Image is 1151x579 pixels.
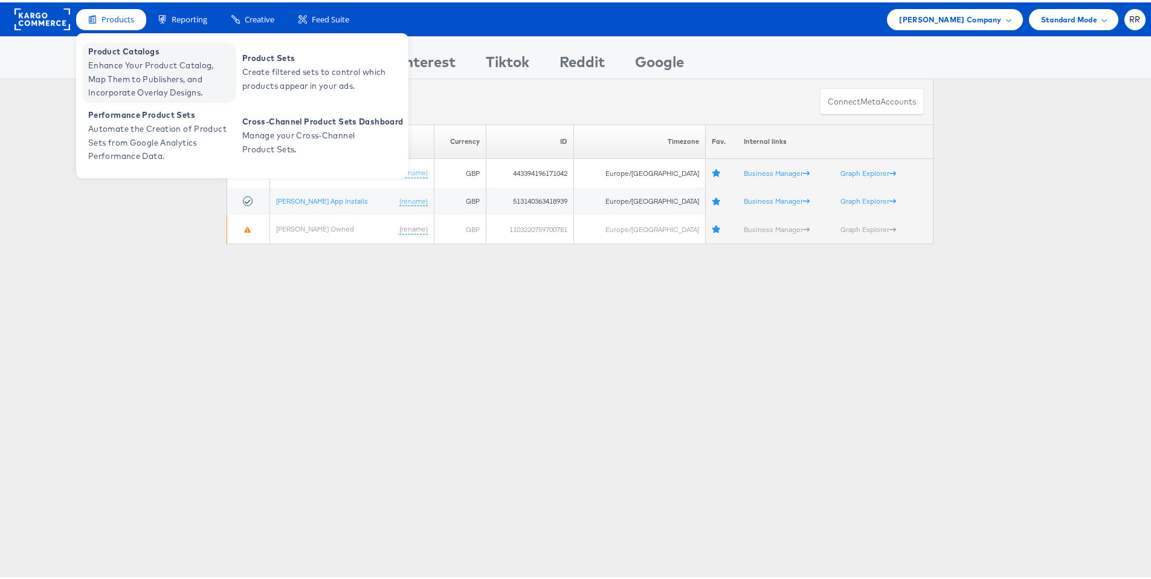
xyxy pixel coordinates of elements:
[312,11,349,23] span: Feed Suite
[236,103,406,164] a: Cross-Channel Product Sets Dashboard Manage your Cross-Channel Product Sets.
[399,194,428,204] a: (rename)
[88,42,233,56] span: Product Catalogs
[88,120,233,161] span: Automate the Creation of Product Sets from Google Analytics Performance Data.
[276,222,354,231] a: [PERSON_NAME] Owned
[559,49,605,76] div: Reddit
[744,166,810,175] a: Business Manager
[172,11,207,23] span: Reporting
[399,166,428,176] a: (rename)
[573,213,705,241] td: Europe/[GEOGRAPHIC_DATA]
[88,106,233,120] span: Performance Product Sets
[573,185,705,213] td: Europe/[GEOGRAPHIC_DATA]
[82,103,236,164] a: Performance Product Sets Automate the Creation of Product Sets from Google Analytics Performance ...
[245,11,274,23] span: Creative
[573,157,705,185] td: Europe/[GEOGRAPHIC_DATA]
[840,166,896,175] a: Graph Explorer
[573,122,705,157] th: Timezone
[840,222,896,231] a: Graph Explorer
[744,194,810,203] a: Business Manager
[840,194,896,203] a: Graph Explorer
[899,11,1001,24] span: [PERSON_NAME] Company
[102,11,134,23] span: Products
[242,49,387,63] span: Product Sets
[434,122,486,157] th: Currency
[434,157,486,185] td: GBP
[434,185,486,213] td: GBP
[88,56,233,97] span: Enhance Your Product Catalog, Map Them to Publishers, and Incorporate Overlay Designs.
[1041,11,1097,24] span: Standard Mode
[242,112,403,126] span: Cross-Channel Product Sets Dashboard
[242,63,387,91] span: Create filtered sets to control which products appear in your ads.
[486,185,574,213] td: 513140363418939
[486,157,574,185] td: 443394196171042
[486,49,529,76] div: Tiktok
[236,40,390,100] a: Product Sets Create filtered sets to control which products appear in your ads.
[744,222,810,231] a: Business Manager
[399,222,428,232] a: (rename)
[82,40,236,100] a: Product Catalogs Enhance Your Product Catalog, Map Them to Publishers, and Incorporate Overlay De...
[860,94,880,105] span: meta
[434,213,486,241] td: GBP
[276,194,368,203] a: [PERSON_NAME] App Installs
[392,49,456,76] div: Pinterest
[1129,13,1141,21] span: RR
[486,122,574,157] th: ID
[635,49,684,76] div: Google
[820,86,924,113] button: ConnectmetaAccounts
[486,213,574,241] td: 1103220759700781
[242,126,387,154] span: Manage your Cross-Channel Product Sets.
